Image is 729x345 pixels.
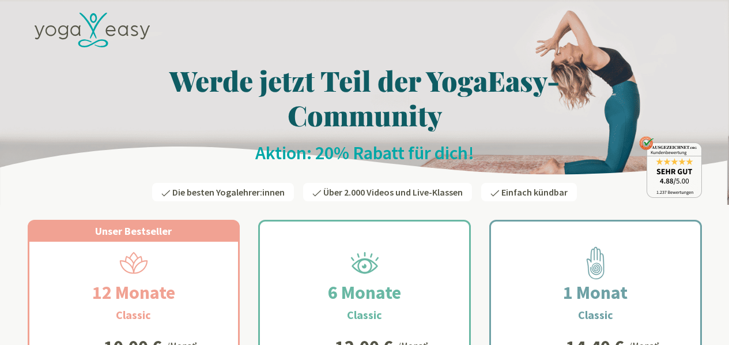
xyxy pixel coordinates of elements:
h1: Werde jetzt Teil der YogaEasy-Community [28,63,702,132]
h3: Classic [116,306,151,324]
h2: 1 Monat [535,279,655,306]
span: Einfach kündbar [501,186,568,198]
h2: 6 Monate [300,279,429,306]
img: ausgezeichnet_badge.png [639,136,702,198]
span: Unser Bestseller [95,224,172,238]
h3: Classic [578,306,613,324]
h2: 12 Monate [65,279,203,306]
span: Die besten Yogalehrer:innen [172,186,285,198]
h2: Aktion: 20% Rabatt für dich! [28,141,702,164]
span: Über 2.000 Videos und Live-Klassen [323,186,463,198]
h3: Classic [347,306,382,324]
